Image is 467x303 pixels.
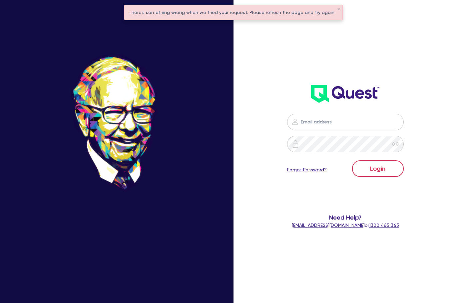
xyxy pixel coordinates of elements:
span: eye [392,141,399,147]
button: ✕ [337,8,340,11]
a: [EMAIL_ADDRESS][DOMAIN_NAME] [292,223,365,228]
a: Forgot Password? [287,166,327,173]
span: Need Help? [286,213,405,222]
span: - [PERSON_NAME] [98,255,139,260]
tcxspan: Call 1300 465 363 via 3CX [369,223,399,228]
div: There's something wrong when we tried your request. Please refresh the page and try again [125,5,342,20]
span: or [292,223,399,228]
img: icon-password [291,140,299,148]
img: wH2k97JdezQIQAAAABJRU5ErkJggg== [311,85,379,103]
button: Login [352,160,404,177]
img: icon-password [291,118,299,126]
input: Email address [287,114,404,130]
